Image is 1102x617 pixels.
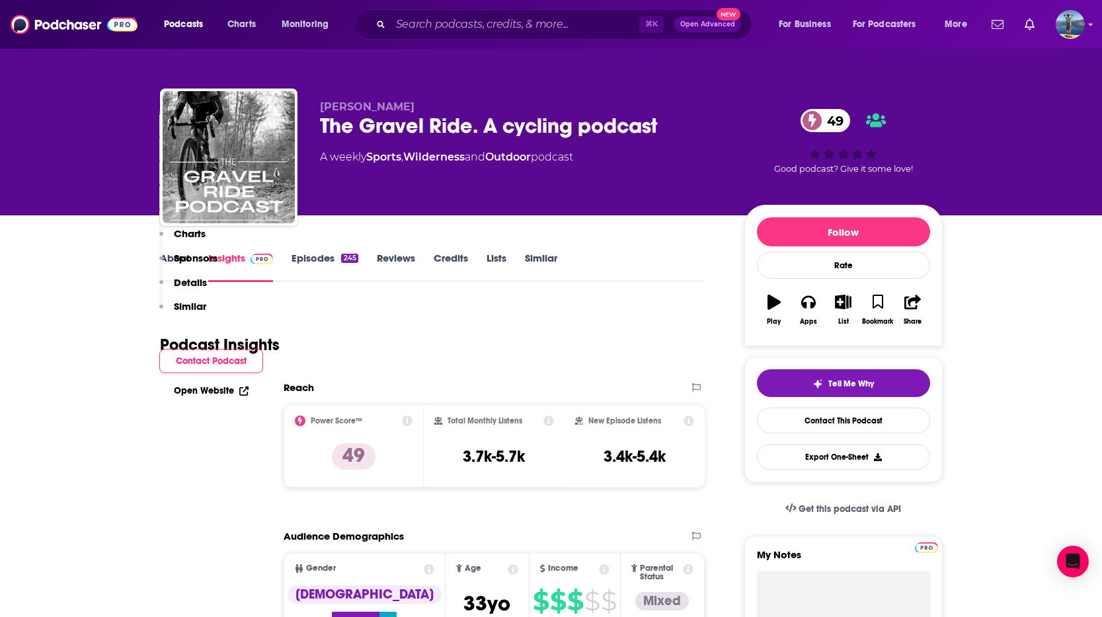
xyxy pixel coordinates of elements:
[164,15,203,34] span: Podcasts
[159,349,263,373] button: Contact Podcast
[550,591,566,612] span: $
[1057,546,1089,577] div: Open Intercom Messenger
[986,13,1009,36] a: Show notifications dropdown
[174,300,206,312] p: Similar
[584,591,600,612] span: $
[366,151,401,163] a: Sports
[341,254,358,263] div: 245
[174,252,217,264] p: Sponsors
[862,318,893,326] div: Bookmark
[391,14,639,35] input: Search podcasts, credits, & more...
[757,217,930,246] button: Follow
[332,443,375,470] p: 49
[800,318,817,326] div: Apps
[292,252,358,282] a: Episodes245
[463,591,510,616] span: 33 yo
[757,408,930,433] a: Contact This Podcast
[779,15,831,34] span: For Business
[159,276,207,301] button: Details
[639,16,664,33] span: ⌘ K
[601,591,616,612] span: $
[284,381,314,394] h2: Reach
[604,447,666,466] h3: 3.4k-5.4k
[757,369,930,397] button: tell me why sparkleTell Me Why
[774,164,913,174] span: Good podcast? Give it some love!
[915,542,938,553] img: Podchaser Pro
[377,252,415,282] a: Reviews
[525,252,557,282] a: Similar
[463,447,525,466] h3: 3.7k-5.7k
[757,444,930,470] button: Export One-Sheet
[757,548,930,571] label: My Notes
[861,286,895,334] button: Bookmark
[487,252,506,282] a: Lists
[640,564,681,581] span: Parental Status
[219,14,264,35] a: Charts
[826,286,860,334] button: List
[674,17,741,32] button: Open AdvancedNew
[465,564,481,573] span: Age
[744,100,943,182] div: 49Good podcast? Give it some love!
[853,15,916,34] span: For Podcasters
[635,592,689,610] div: Mixed
[828,379,874,389] span: Tell Me Why
[163,91,295,223] img: The Gravel Ride. A cycling podcast
[935,14,984,35] button: open menu
[799,503,901,515] span: Get this podcast via API
[155,14,220,35] button: open menu
[465,151,485,163] span: and
[284,530,404,542] h2: Audience Demographics
[448,416,522,425] h2: Total Monthly Listens
[775,493,912,525] a: Get this podcast via API
[159,300,206,324] button: Similar
[680,21,735,28] span: Open Advanced
[11,12,138,37] img: Podchaser - Follow, Share and Rate Podcasts
[1056,10,1085,39] button: Show profile menu
[174,276,207,289] p: Details
[1056,10,1085,39] span: Logged in as matt44812
[588,416,661,425] h2: New Episode Listens
[814,109,850,132] span: 49
[895,286,929,334] button: Share
[757,252,930,279] div: Rate
[320,149,573,165] div: A weekly podcast
[769,14,847,35] button: open menu
[757,286,791,334] button: Play
[174,385,249,396] a: Open Website
[288,585,442,604] div: [DEMOGRAPHIC_DATA]
[159,252,217,276] button: Sponsors
[767,318,781,326] div: Play
[533,591,549,612] span: $
[485,151,531,163] a: Outdoor
[1019,13,1040,36] a: Show notifications dropdown
[791,286,826,334] button: Apps
[401,151,403,163] span: ,
[403,151,465,163] a: Wilderness
[306,564,336,573] span: Gender
[434,252,468,282] a: Credits
[801,109,850,132] a: 49
[272,14,346,35] button: open menu
[367,9,765,40] div: Search podcasts, credits, & more...
[548,564,578,573] span: Income
[320,100,414,113] span: [PERSON_NAME]
[945,15,967,34] span: More
[838,318,849,326] div: List
[904,318,922,326] div: Share
[567,591,583,612] span: $
[227,15,256,34] span: Charts
[1056,10,1085,39] img: User Profile
[812,379,823,389] img: tell me why sparkle
[282,15,329,34] span: Monitoring
[844,14,935,35] button: open menu
[311,416,362,425] h2: Power Score™
[915,540,938,553] a: Pro website
[717,8,740,20] span: New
